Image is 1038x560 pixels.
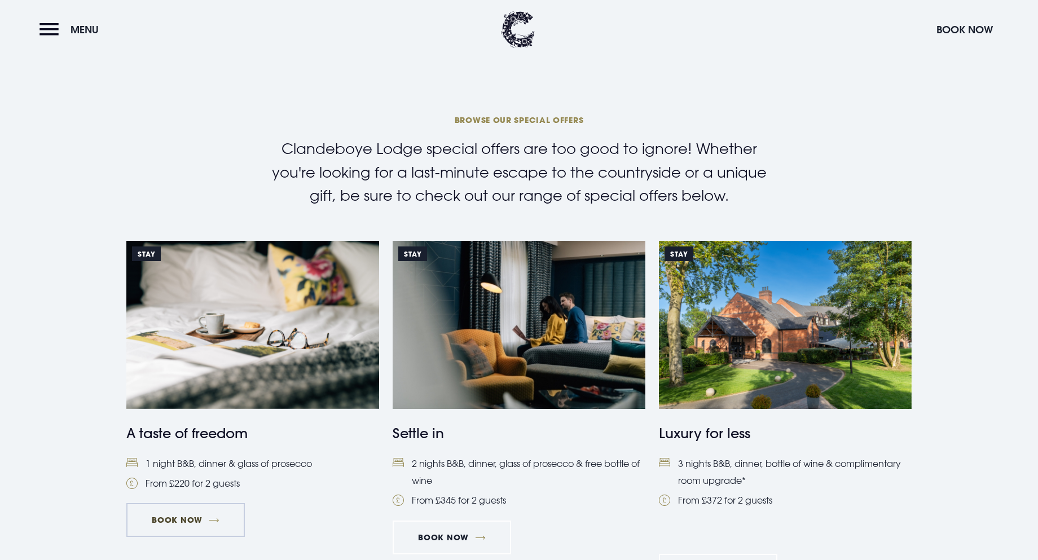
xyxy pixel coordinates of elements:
[126,455,379,472] li: 1 night B&B, dinner & glass of prosecco
[659,241,912,538] a: Stay https://clandeboyelodge.s3-assets.com/offer-thumbnails/Luxury-for-less-special-offer.png Lux...
[393,241,645,409] img: https://clandeboyelodge.s3-assets.com/offer-thumbnails/Settle-In-464x309.jpg
[398,246,427,261] span: Stay
[931,17,999,42] button: Book Now
[250,114,788,125] span: BROWSE OUR SPECIAL OFFERS
[126,503,245,537] a: Book Now
[659,423,912,443] h4: Luxury for less
[393,521,511,554] a: Book Now
[393,423,645,443] h4: Settle in
[71,23,99,36] span: Menu
[393,241,645,509] a: Stay https://clandeboyelodge.s3-assets.com/offer-thumbnails/Settle-In-464x309.jpg Settle in Bed2 ...
[393,492,645,509] li: From £345 for 2 guests
[659,458,670,468] img: Bed
[126,458,138,468] img: Bed
[659,455,912,490] li: 3 nights B&B, dinner, bottle of wine & complimentary room upgrade*
[39,17,104,42] button: Menu
[126,423,379,443] h4: A taste of freedom
[501,11,535,48] img: Clandeboye Lodge
[259,137,778,208] p: Clandeboye Lodge special offers are too good to ignore! Whether you're looking for a last-minute ...
[126,241,379,492] a: Stay https://clandeboyelodge.s3-assets.com/offer-thumbnails/taste-of-freedom-special-offers-2025....
[126,475,379,492] li: From £220 for 2 guests
[659,492,912,509] li: From £372 for 2 guests
[126,478,138,489] img: Pound Coin
[393,495,404,506] img: Pound Coin
[393,455,645,490] li: 2 nights B&B, dinner, glass of prosecco & free bottle of wine
[659,241,912,409] img: https://clandeboyelodge.s3-assets.com/offer-thumbnails/Luxury-for-less-special-offer.png
[132,246,161,261] span: Stay
[126,241,379,409] img: https://clandeboyelodge.s3-assets.com/offer-thumbnails/taste-of-freedom-special-offers-2025.png
[665,246,693,261] span: Stay
[393,458,404,468] img: Bed
[659,495,670,506] img: Pound Coin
